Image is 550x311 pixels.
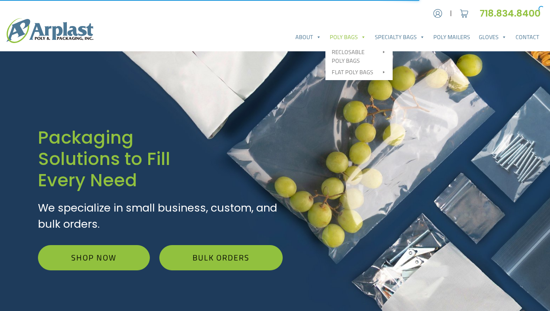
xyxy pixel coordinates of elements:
h1: Packaging Solutions to Fill Every Need [38,127,283,191]
a: Reclosable Poly Bags [327,47,391,67]
a: Gloves [474,29,511,45]
img: logo [6,18,93,43]
a: Flat Poly Bags [327,67,391,79]
a: Shop Now [38,245,150,270]
a: 718.834.8400 [480,7,544,20]
span: | [450,9,452,18]
a: Poly Mailers [429,29,474,45]
a: Poly Bags [325,29,370,45]
a: Bulk Orders [159,245,283,270]
a: Contact [511,29,544,45]
a: About [291,29,325,45]
p: We specialize in small business, custom, and bulk orders. [38,200,283,232]
a: Specialty Bags [370,29,429,45]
